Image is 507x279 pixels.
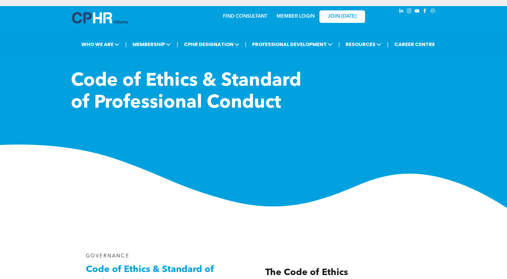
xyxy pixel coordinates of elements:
[223,14,267,19] a: FIND CONSULTANT
[131,39,173,50] span: MEMBERSHIP
[319,10,365,23] a: JOIN [DATE]
[430,8,436,16] a: Social network
[177,38,178,51] li: |
[414,8,421,16] a: youtube
[79,39,121,50] span: WHO WE ARE
[265,268,348,277] span: The Code of Ethics
[86,254,129,259] span: GOVERNANCE
[245,38,247,51] li: |
[276,14,315,19] a: MEMBER LOGIN
[338,38,340,51] li: |
[422,8,428,16] a: facebook
[328,14,357,20] span: JOIN [DATE]
[250,39,334,50] span: PROFESSIONAL DEVELOPMENT
[182,39,241,50] span: CPHR DESIGNATION
[71,72,301,112] span: Code of Ethics & Standard of Professional Conduct
[398,8,405,16] a: linkedin
[344,39,383,50] span: RESOURCES
[406,8,413,16] a: instagram
[125,38,127,51] li: |
[72,12,128,23] img: A blue and white logo for cp alberta
[387,38,389,51] li: |
[393,39,437,50] a: CAREER CENTRE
